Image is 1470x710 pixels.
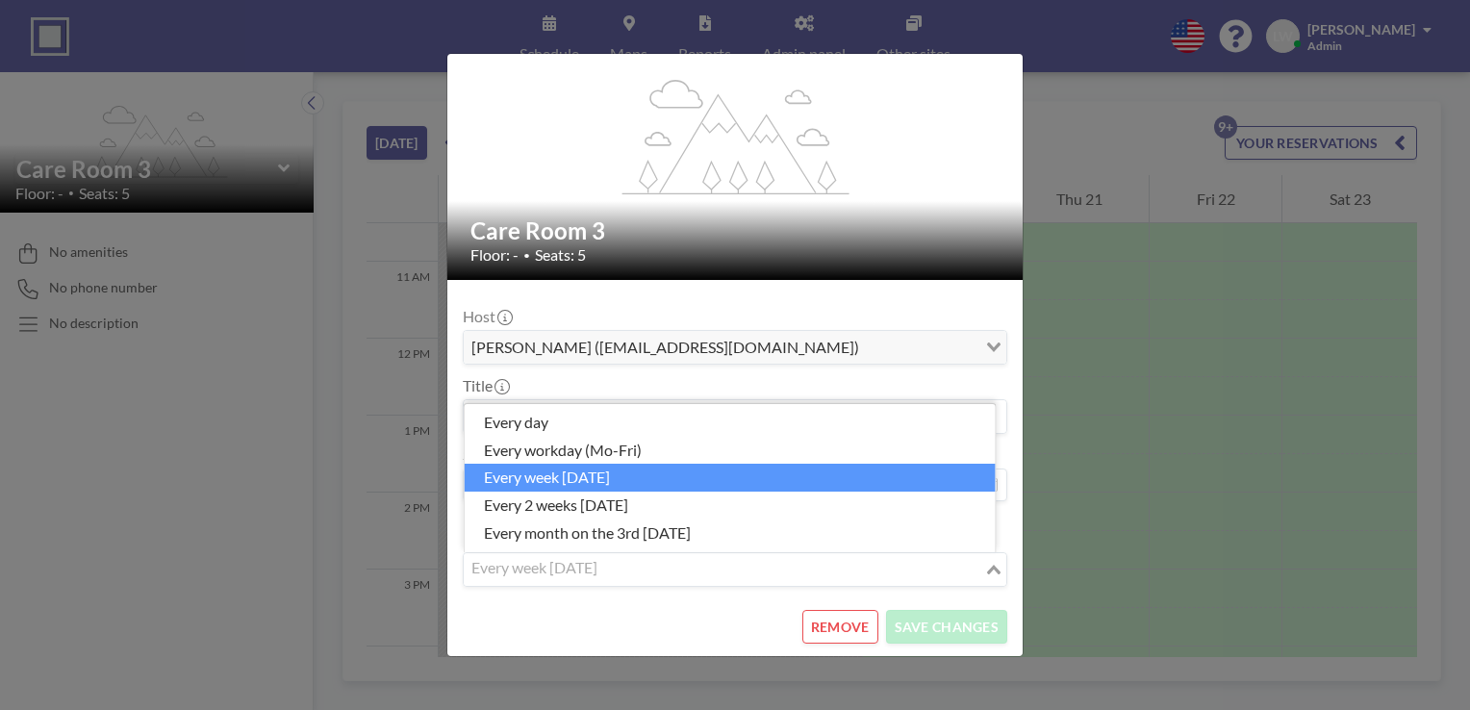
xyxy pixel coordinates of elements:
[464,331,1006,364] div: Search for option
[466,557,982,582] input: Search for option
[463,307,511,326] label: Host
[465,409,996,437] li: every day
[468,335,863,360] span: [PERSON_NAME] ([EMAIL_ADDRESS][DOMAIN_NAME])
[465,492,996,520] li: every 2 weeks [DATE]
[464,553,1006,586] div: Search for option
[465,437,996,465] li: every workday (Mo-Fri)
[535,245,586,265] span: Seats: 5
[470,245,519,265] span: Floor: -
[464,400,1006,433] input: (No title)
[470,216,1001,245] h2: Care Room 3
[465,520,996,547] li: every month on the 3rd [DATE]
[802,610,878,644] button: REMOVE
[886,610,1007,644] button: SAVE CHANGES
[622,78,849,193] g: flex-grow: 1.2;
[865,335,975,360] input: Search for option
[465,464,996,492] li: every week [DATE]
[523,248,530,263] span: •
[463,376,508,395] label: Title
